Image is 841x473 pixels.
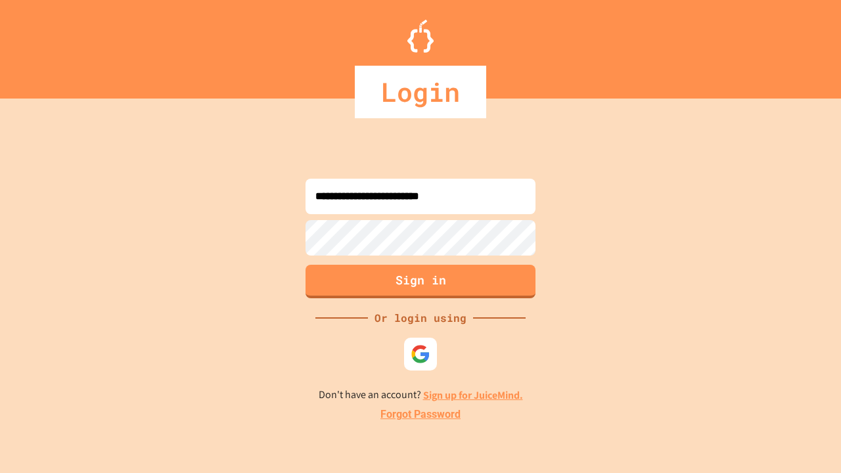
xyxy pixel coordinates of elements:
img: Logo.svg [407,20,434,53]
button: Sign in [306,265,535,298]
img: google-icon.svg [411,344,430,364]
a: Forgot Password [380,407,461,422]
div: Or login using [368,310,473,326]
a: Sign up for JuiceMind. [423,388,523,402]
div: Login [355,66,486,118]
p: Don't have an account? [319,387,523,403]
